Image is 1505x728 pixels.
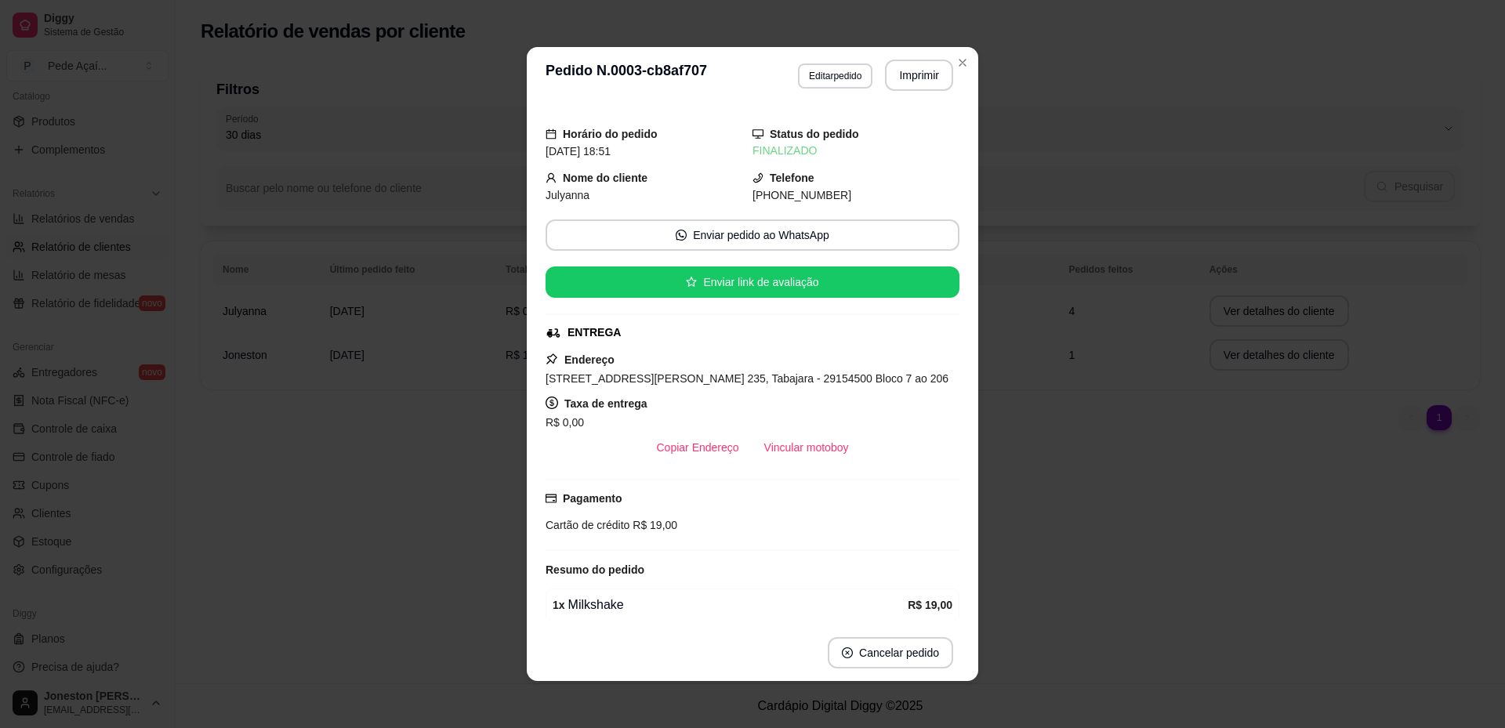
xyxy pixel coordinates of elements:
[644,432,752,463] button: Copiar Endereço
[842,647,853,658] span: close-circle
[629,519,677,531] span: R$ 19,00
[798,63,872,89] button: Editarpedido
[546,129,557,139] span: calendar
[546,353,558,365] span: pushpin
[908,599,952,611] strong: R$ 19,00
[553,599,565,611] strong: 1 x
[564,353,615,366] strong: Endereço
[546,563,644,576] strong: Resumo do pedido
[546,219,959,251] button: whats-appEnviar pedido ao WhatsApp
[686,277,697,288] span: star
[546,416,584,429] span: R$ 0,00
[885,60,953,91] button: Imprimir
[546,519,629,531] span: Cartão de crédito
[828,637,953,668] button: close-circleCancelar pedido
[546,189,589,201] span: Julyanna
[546,397,558,409] span: dollar
[770,172,814,184] strong: Telefone
[563,128,658,140] strong: Horário do pedido
[752,189,851,201] span: [PHONE_NUMBER]
[752,432,861,463] button: Vincular motoboy
[563,172,647,184] strong: Nome do cliente
[546,372,948,385] span: [STREET_ADDRESS][PERSON_NAME] 235, Tabajara - 29154500 Bloco 7 ao 206
[676,230,687,241] span: whats-app
[752,172,763,183] span: phone
[752,143,959,159] div: FINALIZADO
[563,492,622,505] strong: Pagamento
[546,60,707,91] h3: Pedido N. 0003-cb8af707
[553,596,908,614] div: Milkshake
[568,324,621,341] div: ENTREGA
[752,129,763,139] span: desktop
[770,128,859,140] strong: Status do pedido
[546,172,557,183] span: user
[546,493,557,504] span: credit-card
[564,397,647,410] strong: Taxa de entrega
[546,266,959,298] button: starEnviar link de avaliação
[950,50,975,75] button: Close
[546,145,611,158] span: [DATE] 18:51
